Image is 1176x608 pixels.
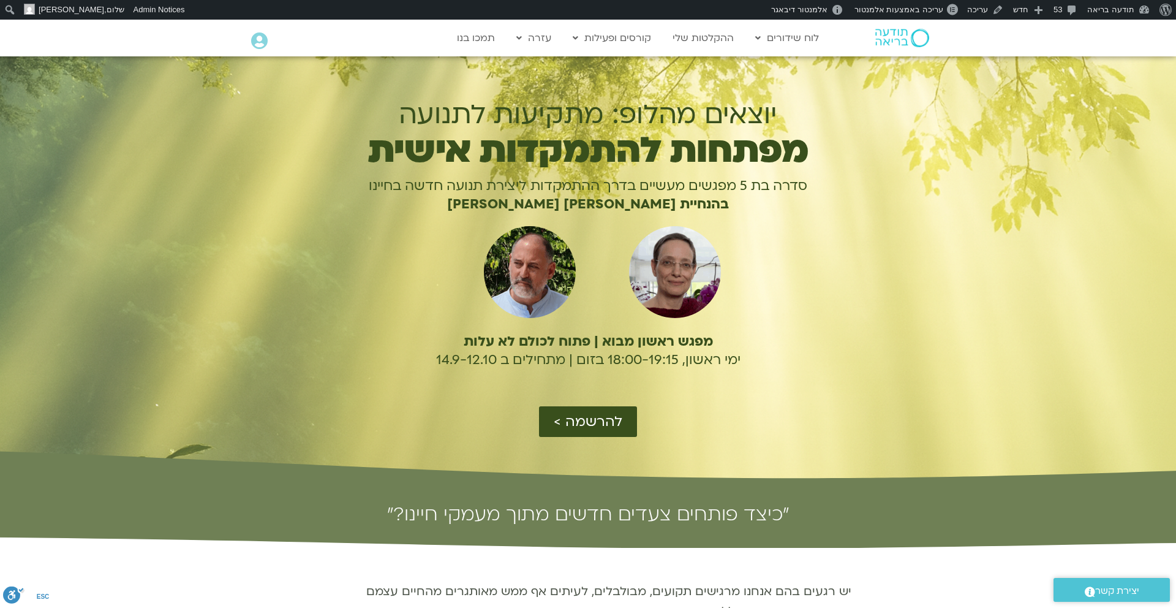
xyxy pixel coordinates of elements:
b: מפגש ראשון מבוא | פתוח לכולם לא עלות [464,332,713,351]
a: עזרה [510,26,557,50]
a: תמכו בנו [451,26,501,50]
h1: יוצאים מהלופ: מתקיעות לתנועה [323,99,853,130]
h1: מפתחות להתמקדות אישית [323,137,853,165]
a: יצירת קשר [1053,578,1170,602]
a: לוח שידורים [749,26,825,50]
span: יצירת קשר [1095,583,1139,599]
span: ימי ראשון, 18:00-19:15 בזום | מתחילים ב 14.9-12.10 [436,351,741,369]
a: להרשמה > [539,406,637,437]
b: בהנחיית [PERSON_NAME] [PERSON_NAME] [447,195,729,213]
span: להרשמה > [554,414,622,430]
a: קורסים ופעילות [567,26,657,50]
h2: ״כיצד פותחים צעדים חדשים מתוך מעמקי חיינו?״ [251,504,925,524]
img: תודעה בריאה [875,29,929,47]
span: [PERSON_NAME] [39,5,104,14]
p: סדרה בת 5 מפגשים מעשיים בדרך ההתמקדות ליצירת תנועה חדשה בחיינו [323,177,853,195]
span: עריכה באמצעות אלמנטור [854,5,943,14]
a: ההקלטות שלי [666,26,740,50]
